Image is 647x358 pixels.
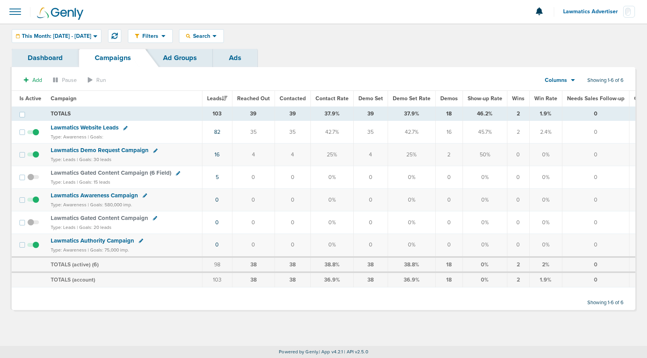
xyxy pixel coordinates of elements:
[507,211,529,234] td: 0
[214,151,220,158] a: 16
[388,106,435,121] td: 37.9%
[463,189,507,211] td: 0%
[94,261,97,268] span: 6
[51,247,87,253] small: Type: Awareness
[507,189,529,211] td: 0
[463,234,507,257] td: 0%
[275,166,310,189] td: 0
[435,106,463,121] td: 18
[388,257,435,273] td: 38.8%
[232,234,275,257] td: 0
[310,234,353,257] td: 0%
[147,49,213,67] a: Ad Groups
[512,95,525,102] span: Wins
[215,219,219,226] a: 0
[529,166,562,189] td: 0%
[507,257,529,273] td: 2
[202,106,232,121] td: 103
[562,166,629,189] td: 0
[529,106,562,121] td: 1.9%
[587,77,624,84] span: Showing 1-6 of 6
[435,234,463,257] td: 0
[232,272,275,287] td: 38
[358,95,383,102] span: Demo Set
[388,121,435,144] td: 42.7%
[310,144,353,166] td: 25%
[507,234,529,257] td: 0
[232,166,275,189] td: 0
[280,95,306,102] span: Contacted
[562,272,629,287] td: 0
[237,95,270,102] span: Reached Out
[388,211,435,234] td: 0%
[51,225,76,230] small: Type: Leads
[435,257,463,273] td: 18
[562,234,629,257] td: 0
[310,211,353,234] td: 0%
[562,189,629,211] td: 0
[310,166,353,189] td: 0%
[353,257,388,273] td: 38
[88,202,132,207] small: | Goals: 580,000 imp.
[388,272,435,287] td: 36.9%
[310,189,353,211] td: 0%
[562,121,629,144] td: 0
[275,106,310,121] td: 39
[507,121,529,144] td: 2
[529,272,562,287] td: 1.9%
[353,211,388,234] td: 0
[529,257,562,273] td: 2%
[563,9,623,14] span: Lawmatics Advertiser
[435,166,463,189] td: 0
[207,95,227,102] span: Leads
[202,272,232,287] td: 103
[567,95,624,102] span: Needs Sales Follow-up
[529,189,562,211] td: 0%
[435,272,463,287] td: 18
[232,121,275,144] td: 35
[88,134,103,140] small: | Goals:
[562,106,629,121] td: 0
[435,144,463,166] td: 2
[353,272,388,287] td: 38
[275,211,310,234] td: 0
[353,106,388,121] td: 39
[507,106,529,121] td: 2
[310,106,353,121] td: 37.9%
[190,33,213,39] span: Search
[51,134,87,140] small: Type: Awareness
[463,211,507,234] td: 0%
[12,49,79,67] a: Dashboard
[393,95,431,102] span: Demo Set Rate
[435,189,463,211] td: 0
[310,272,353,287] td: 36.9%
[353,234,388,257] td: 0
[232,189,275,211] td: 0
[545,76,567,84] span: Columns
[310,121,353,144] td: 42.7%
[275,234,310,257] td: 0
[51,214,148,222] span: Lawmatics Gated Content Campaign
[534,95,557,102] span: Win Rate
[22,34,91,39] span: This Month: [DATE] - [DATE]
[51,237,134,244] span: Lawmatics Authority Campaign
[51,147,149,154] span: Lawmatics Demo Request Campaign
[463,166,507,189] td: 0%
[46,106,202,121] td: TOTALS
[529,211,562,234] td: 0%
[77,179,110,185] small: | Goals: 15 leads
[19,95,41,102] span: Is Active
[316,95,349,102] span: Contact Rate
[388,166,435,189] td: 0%
[19,74,46,86] button: Add
[275,189,310,211] td: 0
[388,144,435,166] td: 25%
[215,241,219,248] a: 0
[529,234,562,257] td: 0%
[46,272,202,287] td: TOTALS (account)
[79,49,147,67] a: Campaigns
[232,144,275,166] td: 4
[213,49,257,67] a: Ads
[51,157,76,162] small: Type: Leads
[440,95,458,102] span: Demos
